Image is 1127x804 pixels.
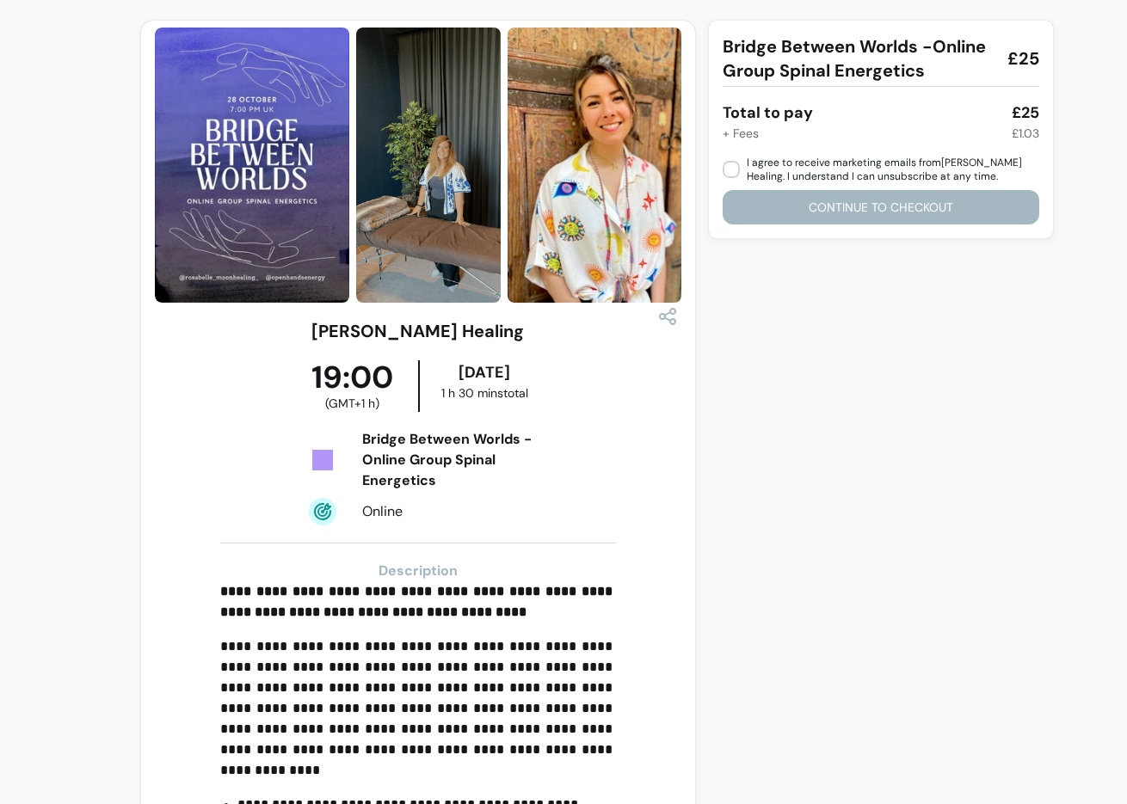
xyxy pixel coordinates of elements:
[423,384,546,402] div: 1 h 30 mins total
[723,190,1039,224] button: Continue to checkout
[220,561,615,581] h3: Description
[362,501,546,522] div: Online
[723,34,994,83] span: Bridge Between Worlds -Online Group Spinal Energetics
[723,101,813,125] div: Total to pay
[311,319,524,343] h3: [PERSON_NAME] Healing
[423,360,546,384] div: [DATE]
[1012,101,1039,125] div: £25
[356,28,501,303] img: https://d3pz9znudhj10h.cloudfront.net/f28bc764-044c-4fc5-8cc6-afe711ce91b3
[325,395,379,412] span: ( GMT+1 h )
[286,360,418,412] div: 19:00
[362,429,546,491] div: Bridge Between Worlds -Online Group Spinal Energetics
[507,28,713,303] img: https://d3pz9znudhj10h.cloudfront.net/0b4de806-19ec-43b8-9de3-aa0ebd2fc94d
[1012,125,1039,142] div: £1.03
[1007,46,1039,71] span: £25
[155,28,349,303] img: https://d3pz9znudhj10h.cloudfront.net/5936ea02-e7c4-4f79-9859-42df949e78e5
[309,446,336,474] img: Tickets Icon
[723,125,759,142] div: + Fees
